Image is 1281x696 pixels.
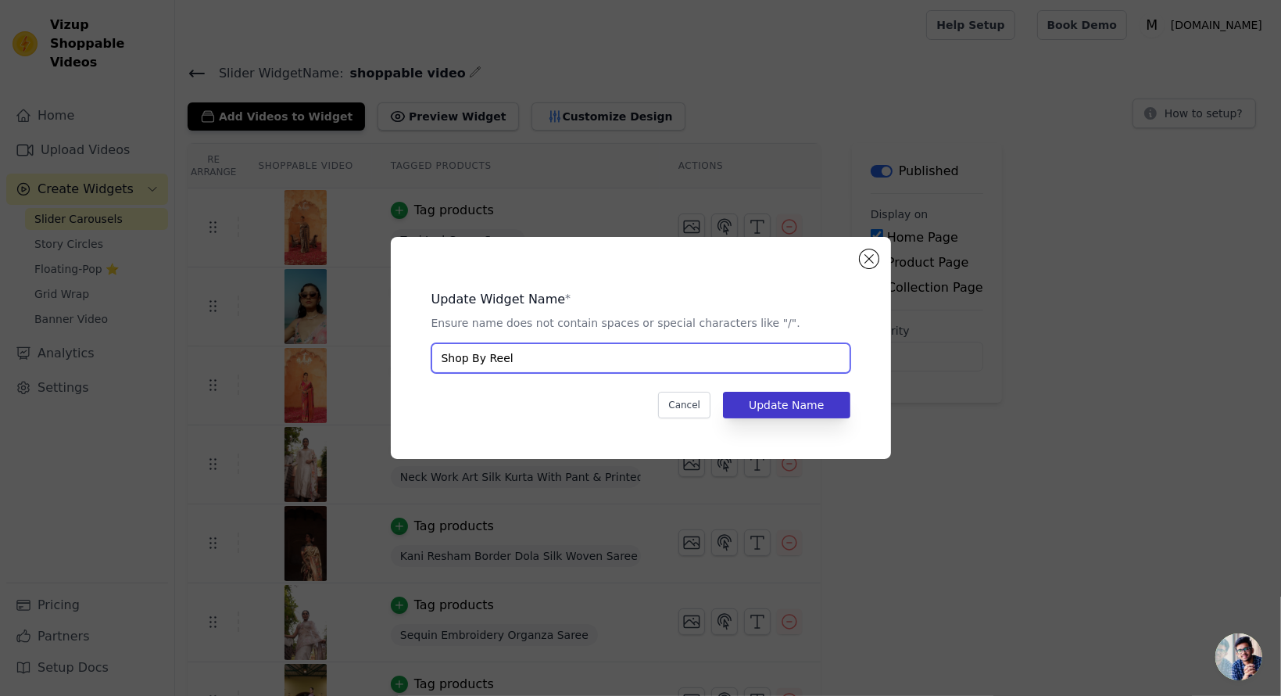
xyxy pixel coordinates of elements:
p: Ensure name does not contain spaces or special characters like "/". [431,315,850,331]
legend: Update Widget Name [431,290,566,309]
button: Cancel [658,392,710,418]
button: Close modal [860,249,878,268]
button: Update Name [723,392,850,418]
div: Open chat [1215,633,1262,680]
